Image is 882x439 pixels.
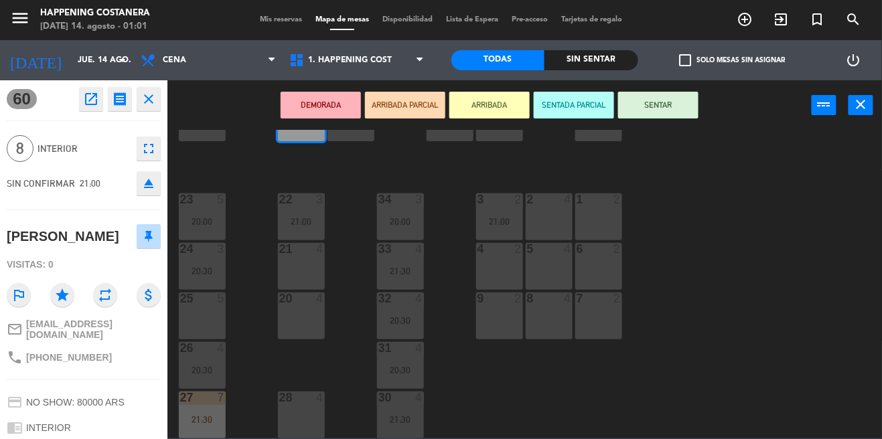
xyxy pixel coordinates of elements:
[217,193,225,205] div: 5
[378,193,379,205] div: 34
[378,292,379,304] div: 32
[10,8,30,28] i: menu
[40,20,150,33] div: [DATE] 14. agosto - 01:01
[278,217,325,226] div: 21:00
[108,87,132,111] button: receipt
[564,292,572,304] div: 4
[308,56,392,65] span: 1. HAPPENING COST
[180,292,181,304] div: 25
[141,175,157,191] i: eject
[316,243,324,255] div: 4
[179,415,226,424] div: 21:30
[279,243,280,255] div: 21
[415,193,423,205] div: 3
[281,92,361,118] button: DEMORADA
[377,266,424,276] div: 21:30
[7,349,23,365] i: phone
[377,217,424,226] div: 20:00
[137,137,161,161] button: fullscreen
[534,92,614,118] button: SENTADA PARCIAL
[7,226,119,248] div: [PERSON_NAME]
[217,292,225,304] div: 5
[378,391,379,404] div: 30
[577,193,577,205] div: 1
[377,365,424,375] div: 20:30
[180,193,181,205] div: 23
[83,91,99,107] i: open_in_new
[316,391,324,404] div: 4
[527,243,528,255] div: 5
[180,391,181,404] div: 27
[514,193,522,205] div: 2
[137,87,161,111] button: close
[38,141,130,157] span: INTERIOR
[439,16,505,23] span: Lista de Espera
[505,16,555,23] span: Pre-acceso
[816,96,832,112] i: power_input
[316,193,324,205] div: 3
[7,420,23,436] i: chrome_reader_mode
[180,243,181,255] div: 24
[774,11,790,27] i: exit_to_app
[365,92,445,118] button: ARRIBADA PARCIAL
[7,253,161,276] div: Visitas: 0
[378,243,379,255] div: 33
[514,243,522,255] div: 2
[179,365,226,375] div: 20:30
[26,319,161,340] span: [EMAIL_ADDRESS][DOMAIN_NAME]
[377,316,424,325] div: 20:30
[415,243,423,255] div: 4
[853,96,869,112] i: close
[846,11,862,27] i: search
[7,135,33,162] span: 8
[613,193,621,205] div: 2
[80,178,100,189] span: 21:00
[477,292,478,304] div: 9
[451,50,545,70] div: Todas
[849,95,873,115] button: close
[577,292,577,304] div: 7
[527,193,528,205] div: 2
[618,92,699,118] button: SENTAR
[812,95,836,115] button: power_input
[141,91,157,107] i: close
[217,342,225,354] div: 4
[514,292,522,304] div: 2
[476,217,523,226] div: 21:00
[79,87,103,111] button: open_in_new
[93,283,117,307] i: repeat
[180,342,181,354] div: 26
[477,193,478,205] div: 3
[279,292,280,304] div: 20
[137,283,161,307] i: attach_money
[40,7,150,20] div: Happening Costanera
[279,193,280,205] div: 22
[449,92,530,118] button: ARRIBADA
[679,54,691,66] span: check_box_outline_blank
[112,91,128,107] i: receipt
[163,56,186,65] span: Cena
[564,243,572,255] div: 4
[810,11,826,27] i: turned_in_not
[217,243,225,255] div: 3
[846,52,862,68] i: power_settings_new
[217,391,225,404] div: 7
[415,342,423,354] div: 4
[7,321,23,337] i: mail_outline
[115,52,131,68] i: arrow_drop_down
[564,193,572,205] div: 4
[26,422,71,433] span: INTERIOR
[279,391,280,404] div: 28
[527,292,528,304] div: 8
[613,243,621,255] div: 2
[137,171,161,195] button: eject
[10,8,30,33] button: menu
[477,243,478,255] div: 4
[378,342,379,354] div: 31
[377,415,424,424] div: 21:30
[26,397,125,408] span: NO SHOW: 80000 ARS
[179,266,226,276] div: 20:30
[613,292,621,304] div: 2
[737,11,753,27] i: add_circle_outline
[7,283,31,307] i: outlined_flag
